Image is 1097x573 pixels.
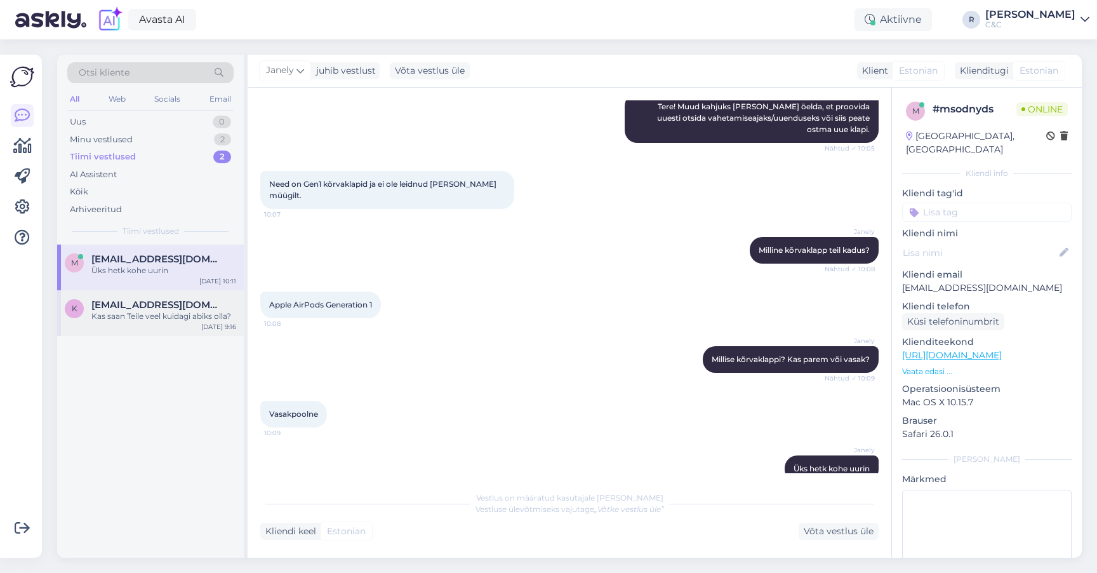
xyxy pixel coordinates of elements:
[794,464,870,473] span: Üks hetk kohe uurin
[128,9,196,30] a: Avasta AI
[902,454,1072,465] div: [PERSON_NAME]
[71,258,78,267] span: m
[70,116,86,128] div: Uus
[902,281,1072,295] p: [EMAIL_ADDRESS][DOMAIN_NAME]
[955,64,1009,78] div: Klienditugi
[902,366,1072,377] p: Vaata edasi ...
[825,374,875,383] span: Nähtud ✓ 10:09
[70,185,88,198] div: Kõik
[264,428,312,438] span: 10:09
[70,168,117,181] div: AI Assistent
[213,151,231,163] div: 2
[854,8,932,31] div: Aktiivne
[264,319,312,328] span: 10:08
[123,226,179,237] span: Tiimi vestlused
[152,91,183,107] div: Socials
[106,91,128,107] div: Web
[933,102,1016,117] div: # msodnyds
[825,264,875,274] span: Nähtud ✓ 10:08
[902,168,1072,179] div: Kliendi info
[213,116,231,128] div: 0
[390,62,470,79] div: Võta vestlus üle
[476,493,663,502] span: Vestlus on määratud kasutajale [PERSON_NAME]
[311,64,376,78] div: juhib vestlust
[70,203,122,216] div: Arhiveeritud
[902,414,1072,428] p: Brauser
[827,445,875,455] span: Janely
[985,10,1075,20] div: [PERSON_NAME]
[985,10,1089,30] a: [PERSON_NAME]C&C
[260,525,316,538] div: Kliendi keel
[475,504,664,514] span: Vestluse ülevõtmiseks vajutage
[67,91,82,107] div: All
[899,64,938,78] span: Estonian
[712,354,870,364] span: Millise kõrvaklappi? Kas parem või vasak?
[207,91,234,107] div: Email
[1016,102,1068,116] span: Online
[912,106,919,116] span: m
[70,151,136,163] div: Tiimi vestlused
[985,20,1075,30] div: C&C
[264,210,312,219] span: 10:07
[1020,64,1058,78] span: Estonian
[70,133,133,146] div: Minu vestlused
[906,130,1046,156] div: [GEOGRAPHIC_DATA], [GEOGRAPHIC_DATA]
[902,473,1072,486] p: Märkmed
[902,187,1072,200] p: Kliendi tag'id
[825,144,875,153] span: Nähtud ✓ 10:05
[902,396,1072,409] p: Mac OS X 10.15.7
[903,246,1057,260] input: Lisa nimi
[266,64,294,78] span: Janely
[799,523,879,540] div: Võta vestlus üle
[902,268,1072,281] p: Kliendi email
[91,265,236,276] div: Üks hetk kohe uurin
[269,409,318,419] span: Vasakpoolne
[902,313,1004,330] div: Küsi telefoninumbrit
[902,382,1072,396] p: Operatsioonisüsteem
[827,336,875,346] span: Janely
[199,276,236,286] div: [DATE] 10:11
[902,203,1072,222] input: Lisa tag
[96,6,123,33] img: explore-ai
[902,335,1072,349] p: Klienditeekond
[902,349,1002,361] a: [URL][DOMAIN_NAME]
[902,428,1072,441] p: Safari 26.0.1
[594,504,664,514] i: „Võtke vestlus üle”
[827,227,875,236] span: Janely
[72,304,77,313] span: k
[91,299,223,311] span: kudres.laats@gmail.com
[269,300,372,309] span: Apple AirPods Generation 1
[857,64,888,78] div: Klient
[962,11,980,29] div: R
[269,179,498,200] span: Need on Gen1 kõrvaklapid ja ei ole leidnud [PERSON_NAME] müügilt.
[79,66,130,79] span: Otsi kliente
[91,311,236,322] div: Kas saan Teile veel kuidagi abiks olla?
[214,133,231,146] div: 2
[902,300,1072,313] p: Kliendi telefon
[327,525,366,538] span: Estonian
[10,65,34,89] img: Askly Logo
[902,227,1072,240] p: Kliendi nimi
[759,245,870,255] span: Milline kõrvaklapp teil kadus?
[657,102,872,134] span: Tere! Muud kahjuks [PERSON_NAME] öelda, et proovida uuesti otsida vahetamiseajaks/uuenduseks või ...
[91,253,223,265] span: maarjakristinahiie@online.ee
[201,322,236,332] div: [DATE] 9:16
